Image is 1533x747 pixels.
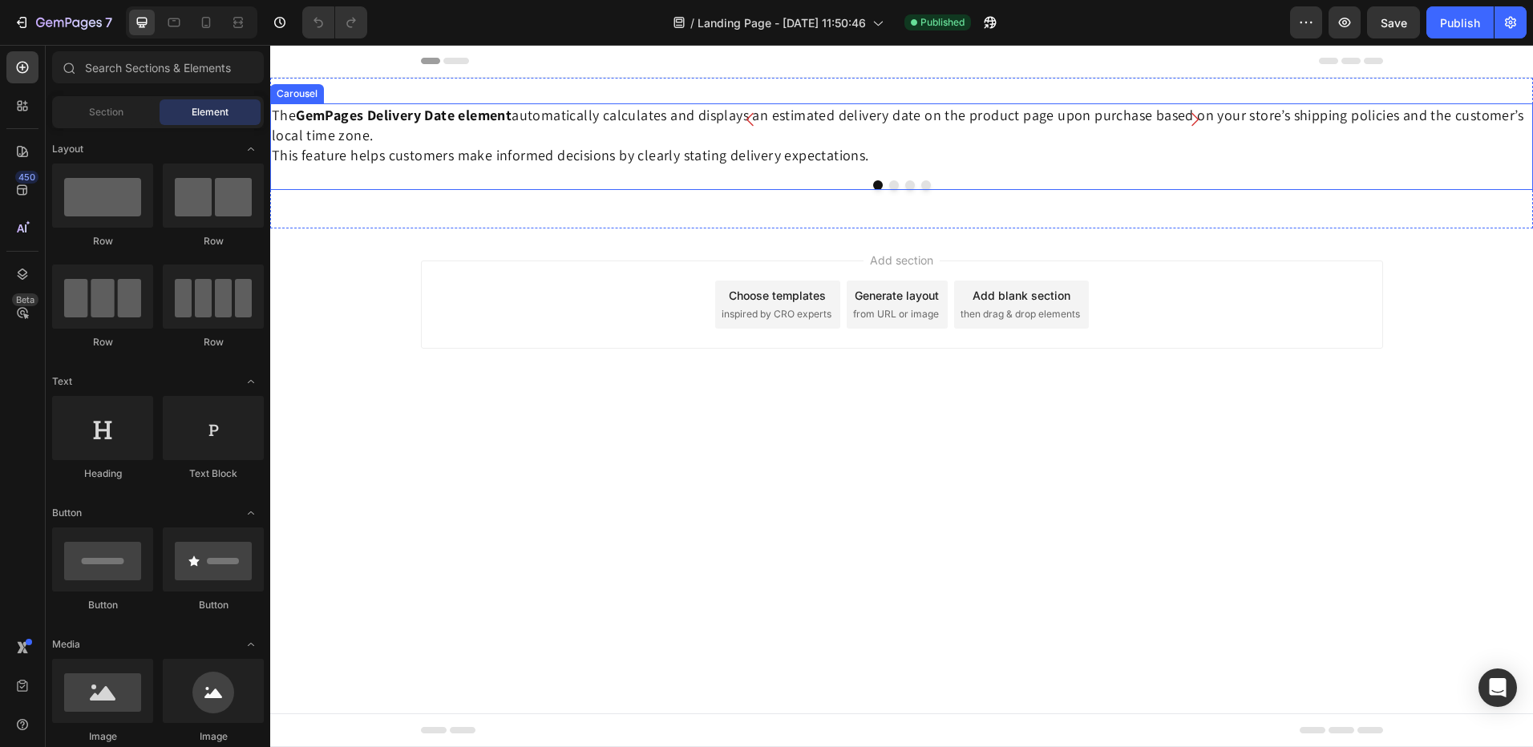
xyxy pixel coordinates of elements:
[1478,668,1517,707] div: Open Intercom Messenger
[920,15,965,30] span: Published
[1440,14,1480,31] div: Publish
[690,262,810,277] span: then drag & drop elements
[302,6,367,38] div: Undo/Redo
[3,42,51,56] div: Carousel
[52,335,153,349] div: Row
[698,14,866,31] span: Landing Page - [DATE] 11:50:46
[1367,6,1420,38] button: Save
[52,374,72,389] span: Text
[593,207,669,224] span: Add section
[105,13,112,32] p: 7
[52,51,264,83] input: Search Sections & Elements
[459,242,556,259] div: Choose templates
[52,466,153,481] div: Heading
[192,105,229,119] span: Element
[52,729,153,744] div: Image
[163,466,264,481] div: Text Block
[238,500,264,526] span: Toggle open
[584,242,669,259] div: Generate layout
[902,52,947,97] button: Carousel Next Arrow
[1426,6,1494,38] button: Publish
[690,14,694,31] span: /
[52,637,80,652] span: Media
[6,6,119,38] button: 7
[270,45,1533,747] iframe: Design area
[619,135,629,145] button: Dot
[238,632,264,657] span: Toggle open
[15,171,38,184] div: 450
[702,242,800,259] div: Add blank section
[89,105,123,119] span: Section
[52,142,83,156] span: Layout
[163,598,264,612] div: Button
[451,262,561,277] span: inspired by CRO experts
[1381,16,1407,30] span: Save
[238,136,264,162] span: Toggle open
[12,293,38,306] div: Beta
[52,506,82,520] span: Button
[635,135,645,145] button: Dot
[163,729,264,744] div: Image
[163,234,264,248] div: Row
[52,598,153,612] div: Button
[603,135,613,145] button: Dot
[238,369,264,394] span: Toggle open
[651,135,661,145] button: Dot
[163,335,264,349] div: Row
[583,262,669,277] span: from URL or image
[52,234,153,248] div: Row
